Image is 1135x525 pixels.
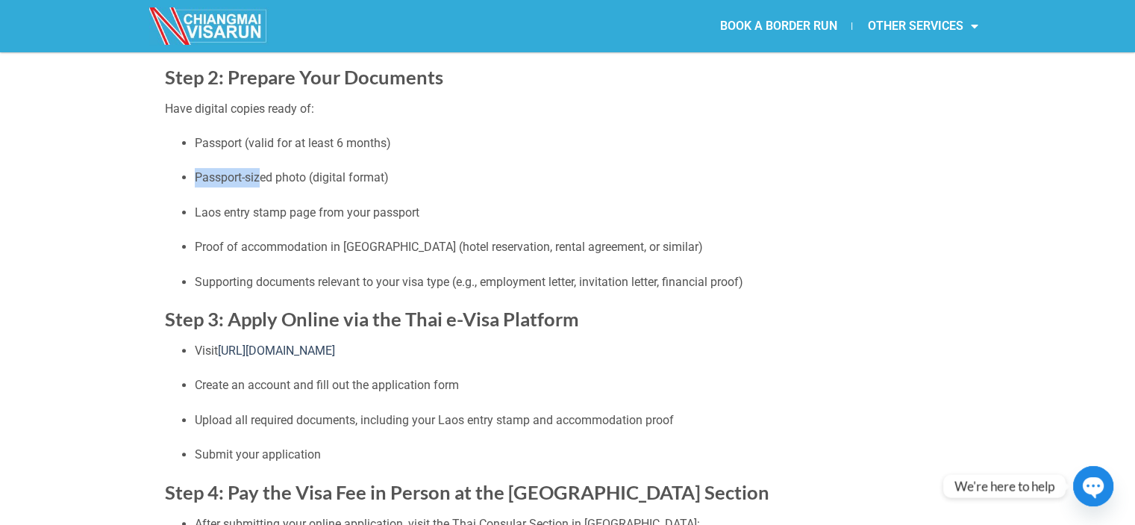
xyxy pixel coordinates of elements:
[195,445,971,465] p: Submit your application
[195,341,971,361] p: Visit
[195,168,971,187] p: Passport-sized photo (digital format)
[195,273,971,292] p: Supporting documents relevant to your visa type (e.g., employment letter, invitation letter, fina...
[195,411,971,430] p: Upload all required documents, including your Laos entry stamp and accommodation proof
[704,9,851,43] a: BOOK A BORDER RUN
[165,99,971,119] p: Have digital copies ready of:
[165,480,971,505] h2: Step 4: Pay the Visa Fee in Person at the [GEOGRAPHIC_DATA] Section
[165,65,971,90] h2: Step 2: Prepare Your Documents
[195,203,971,223] p: Laos entry stamp page from your passport
[567,9,992,43] nav: Menu
[218,344,335,358] a: [URL][DOMAIN_NAME]
[195,134,971,153] p: Passport (valid for at least 6 months)
[165,307,971,332] h2: Step 3: Apply Online via the Thai e-Visa Platform
[852,9,992,43] a: OTHER SERVICES
[195,376,971,395] p: Create an account and fill out the application form
[195,237,971,257] p: Proof of accommodation in [GEOGRAPHIC_DATA] (hotel reservation, rental agreement, or similar)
